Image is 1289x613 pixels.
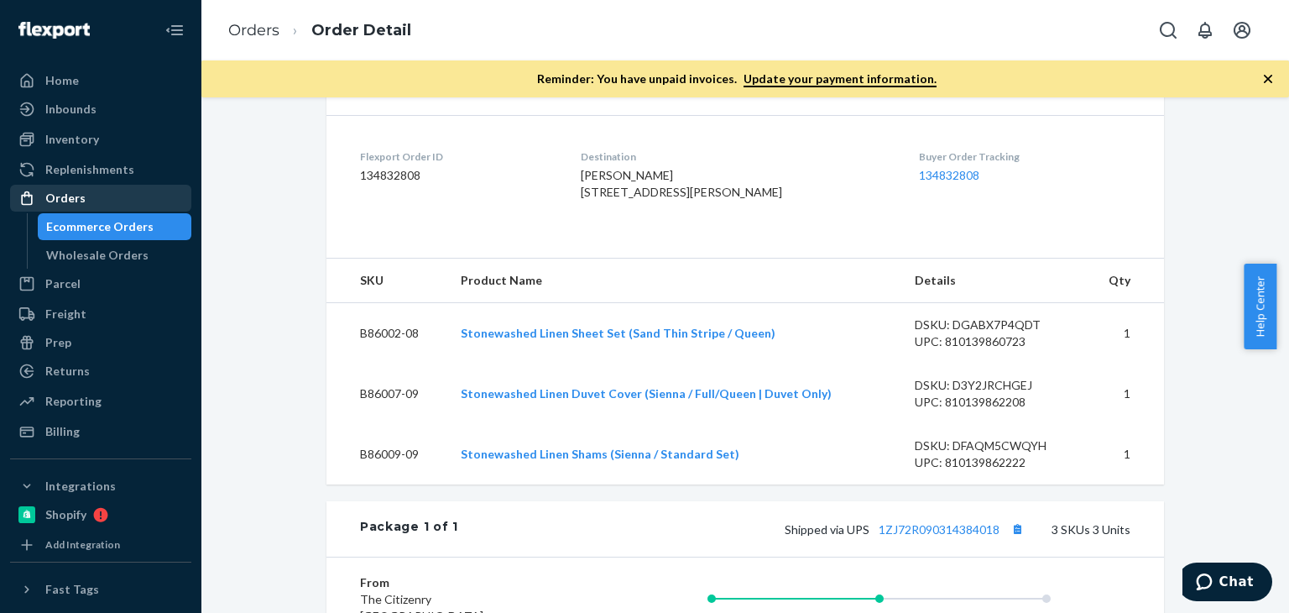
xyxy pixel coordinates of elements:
[461,386,832,401] a: Stonewashed Linen Duvet Cover (Sienna / Full/Queen | Duvet Only)
[18,22,90,39] img: Flexport logo
[10,358,191,385] a: Returns
[45,306,86,322] div: Freight
[45,537,120,552] div: Add Integration
[744,71,937,87] a: Update your payment information.
[1006,518,1028,540] button: Copy tracking number
[915,437,1072,454] div: DSKU: DFAQM5CWQYH
[38,213,192,240] a: Ecommerce Orders
[1151,13,1185,47] button: Open Search Box
[10,185,191,212] a: Orders
[1225,13,1259,47] button: Open account menu
[45,478,116,495] div: Integrations
[1085,303,1164,364] td: 1
[45,363,90,380] div: Returns
[215,6,425,55] ol: breadcrumbs
[45,72,79,89] div: Home
[10,535,191,555] a: Add Integration
[10,67,191,94] a: Home
[46,218,154,235] div: Ecommerce Orders
[10,270,191,297] a: Parcel
[45,101,97,118] div: Inbounds
[10,96,191,123] a: Inbounds
[326,364,447,424] td: B86007-09
[311,21,411,39] a: Order Detail
[45,334,71,351] div: Prep
[360,518,458,540] div: Package 1 of 1
[10,418,191,445] a: Billing
[10,501,191,528] a: Shopify
[10,156,191,183] a: Replenishments
[10,126,191,153] a: Inventory
[45,581,99,598] div: Fast Tags
[919,149,1130,164] dt: Buyer Order Tracking
[360,167,554,184] dd: 134832808
[461,447,739,461] a: Stonewashed Linen Shams (Sienna / Standard Set)
[1085,424,1164,485] td: 1
[45,506,86,523] div: Shopify
[326,259,447,303] th: SKU
[919,168,979,182] a: 134832808
[915,377,1072,394] div: DSKU: D3Y2JRCHGEJ
[901,259,1086,303] th: Details
[45,423,80,440] div: Billing
[581,149,893,164] dt: Destination
[915,454,1072,471] div: UPC: 810139862222
[326,424,447,485] td: B86009-09
[158,13,191,47] button: Close Navigation
[461,326,775,340] a: Stonewashed Linen Sheet Set (Sand Thin Stripe / Queen)
[1188,13,1222,47] button: Open notifications
[915,317,1072,333] div: DSKU: DGABX7P4QDT
[10,473,191,500] button: Integrations
[1244,264,1276,349] button: Help Center
[1085,259,1164,303] th: Qty
[10,301,191,327] a: Freight
[10,388,191,415] a: Reporting
[10,329,191,356] a: Prep
[785,522,1028,537] span: Shipped via UPS
[360,574,561,591] dt: From
[45,275,81,292] div: Parcel
[45,131,99,148] div: Inventory
[45,190,86,207] div: Orders
[581,168,782,199] span: [PERSON_NAME] [STREET_ADDRESS][PERSON_NAME]
[879,522,999,537] a: 1ZJ72R090314384018
[46,247,149,264] div: Wholesale Orders
[38,242,192,269] a: Wholesale Orders
[458,518,1130,540] div: 3 SKUs 3 Units
[45,393,102,410] div: Reporting
[1085,364,1164,424] td: 1
[447,259,901,303] th: Product Name
[915,394,1072,411] div: UPC: 810139862208
[537,71,937,87] p: Reminder: You have unpaid invoices.
[360,149,554,164] dt: Flexport Order ID
[326,303,447,364] td: B86002-08
[1182,563,1272,605] iframe: Opens a widget where you can chat to one of our agents
[915,333,1072,350] div: UPC: 810139860723
[10,576,191,603] button: Fast Tags
[45,161,134,178] div: Replenishments
[228,21,279,39] a: Orders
